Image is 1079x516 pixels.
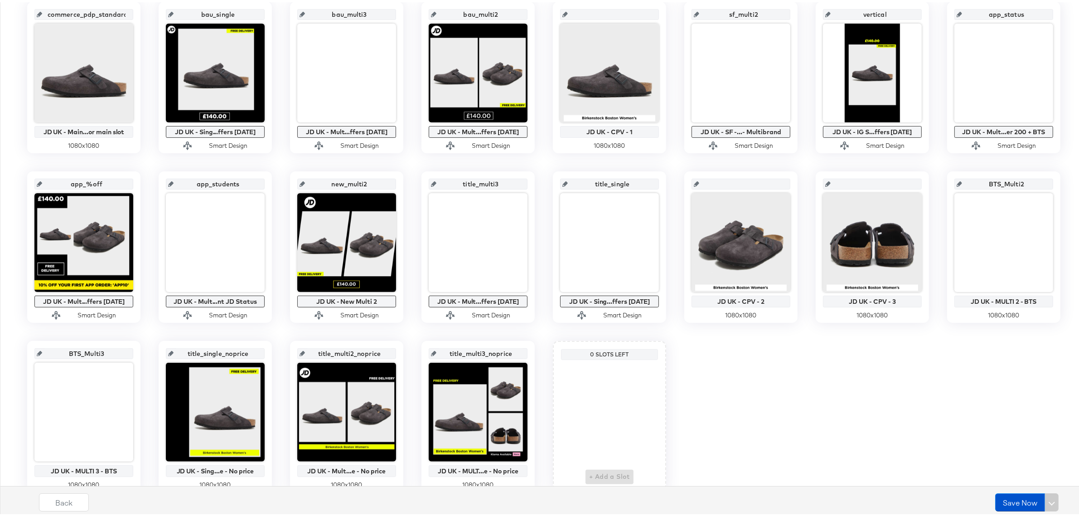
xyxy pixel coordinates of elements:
[562,126,657,133] div: JD UK - CPV - 1
[431,126,525,133] div: JD UK - Mult...ffers [DATE]
[300,465,394,472] div: JD UK - Mult...e - No price
[995,491,1045,509] button: Save Now
[340,139,379,148] div: Smart Design
[823,309,922,317] div: 1080 x 1080
[340,309,379,317] div: Smart Design
[37,126,131,133] div: JD UK - Main...or main slot
[692,309,790,317] div: 1080 x 1080
[562,296,657,303] div: JD UK - Sing...ffers [DATE]
[603,309,642,317] div: Smart Design
[825,296,919,303] div: JD UK - CPV - 3
[957,126,1051,133] div: JD UK - Mult...er 200 + BTS
[300,126,394,133] div: JD UK - Mult...ffers [DATE]
[954,309,1053,317] div: 1080 x 1080
[34,139,133,148] div: 1080 x 1080
[209,309,247,317] div: Smart Design
[997,139,1036,148] div: Smart Design
[472,139,510,148] div: Smart Design
[694,126,788,133] div: JD UK - SF -...- Multibrand
[563,349,656,356] div: 0 Slots Left
[957,296,1051,303] div: JD UK - MULTI 2 - BTS
[77,309,116,317] div: Smart Design
[825,126,919,133] div: JD UK - IG S...ffers [DATE]
[168,465,262,472] div: JD UK - Sing...e - No price
[168,126,262,133] div: JD UK - Sing...ffers [DATE]
[168,296,262,303] div: JD UK - Mult...nt JD Status
[694,296,788,303] div: JD UK - CPV - 2
[209,139,247,148] div: Smart Design
[431,296,525,303] div: JD UK - Mult...ffers [DATE]
[431,465,525,472] div: JD UK - MULT...e - No price
[560,139,659,148] div: 1080 x 1080
[39,491,89,509] button: Back
[300,296,394,303] div: JD UK - New Multi 2
[37,465,131,472] div: JD UK - MULTI 3 - BTS
[37,296,131,303] div: JD UK - Mult...ffers [DATE]
[472,309,510,317] div: Smart Design
[866,139,905,148] div: Smart Design
[735,139,773,148] div: Smart Design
